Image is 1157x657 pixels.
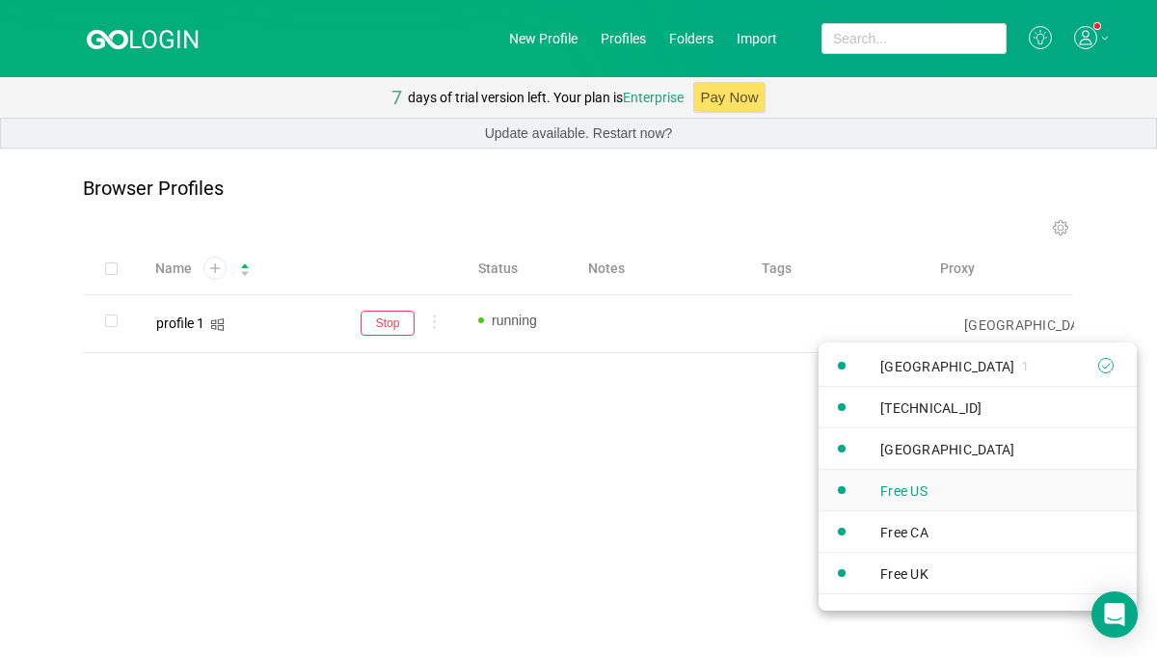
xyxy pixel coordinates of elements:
[880,566,936,582] div: Free UK
[1022,358,1029,373] div: 1
[1091,591,1138,638] div: Open Intercom Messenger
[880,442,1022,457] div: [GEOGRAPHIC_DATA]
[880,483,935,499] div: Free US
[880,400,990,416] div: [TECHNICAL_ID]
[880,525,936,540] div: Free CA
[964,317,1114,333] input: Search for proxy...
[880,359,1022,374] div: [GEOGRAPHIC_DATA]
